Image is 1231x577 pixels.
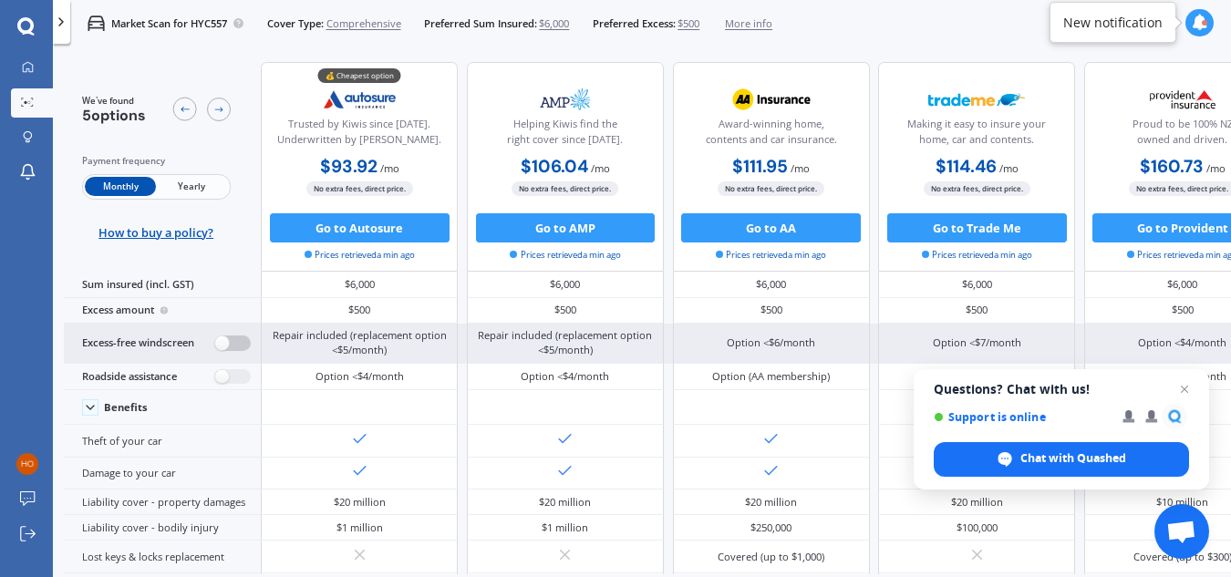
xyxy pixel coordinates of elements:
div: $500 [261,298,458,324]
img: AMP.webp [517,81,614,118]
span: We've found [82,95,146,108]
span: More info [725,16,772,31]
div: $6,000 [878,272,1075,297]
span: Preferred Excess: [593,16,676,31]
div: Lost keys & locks replacement [64,541,261,572]
span: No extra fees, direct price. [924,181,1030,195]
img: Provident.png [1134,81,1231,118]
img: Autosure.webp [312,81,409,118]
div: $500 [467,298,664,324]
span: / mo [791,161,810,175]
button: Go to Autosure [270,213,450,242]
div: $500 [673,298,870,324]
div: $100,000 [957,520,998,535]
div: Payment frequency [82,154,231,169]
div: Roadside assistance [64,364,261,390]
span: / mo [591,161,610,175]
img: AA.webp [723,81,820,118]
img: 00b49a3111388ceee53fe38d5cb383fc [16,453,38,475]
div: Repair included (replacement option <$5/month) [478,328,653,357]
b: $93.92 [320,155,378,178]
div: Option <$6/month [727,335,815,350]
div: Theft of your car [64,425,261,457]
span: Preferred Sum Insured: [424,16,537,31]
div: Covered (up to $1,000) [718,550,824,564]
div: New notification [1063,14,1163,32]
img: car.f15378c7a67c060ca3f3.svg [88,15,105,32]
span: $500 [678,16,699,31]
span: No extra fees, direct price. [718,181,824,195]
div: $250,000 [750,520,791,535]
b: $106.04 [521,155,588,178]
b: $160.73 [1140,155,1204,178]
button: Go to Trade Me [887,213,1067,242]
div: Option <$7/month [933,335,1021,350]
span: Questions? Chat with us! [934,382,1189,397]
div: 💰 Cheapest option [318,68,401,83]
span: Monthly [85,177,156,196]
div: Excess amount [64,298,261,324]
span: No extra fees, direct price. [306,181,413,195]
button: Go to AA [681,213,861,242]
div: Sum insured (incl. GST) [64,272,261,297]
div: Making it easy to insure your home, car and contents. [891,117,1062,153]
span: $6,000 [539,16,569,31]
div: Liability cover - bodily injury [64,515,261,541]
span: / mo [1206,161,1226,175]
div: $10 million [1156,495,1208,510]
div: Award-winning home, contents and car insurance. [685,117,856,153]
div: Helping Kiwis find the right cover since [DATE]. [480,117,651,153]
div: Option <$4/month [316,369,404,384]
span: / mo [999,161,1019,175]
div: Repair included (replacement option <$5/month) [273,328,448,357]
button: Go to AMP [476,213,656,242]
div: Option <$4/month [1138,335,1226,350]
span: Yearly [156,177,227,196]
div: Trusted by Kiwis since [DATE]. Underwritten by [PERSON_NAME]. [274,117,445,153]
span: Cover Type: [267,16,324,31]
div: $20 million [745,495,797,510]
span: Prices retrieved a min ago [305,249,415,262]
div: Benefits [104,401,148,414]
div: $6,000 [673,272,870,297]
div: Excess-free windscreen [64,324,261,364]
span: 5 options [82,106,146,125]
span: Prices retrieved a min ago [510,249,620,262]
div: $6,000 [261,272,458,297]
div: Liability cover - property damages [64,489,261,515]
div: Damage to your car [64,458,261,489]
div: Chat with Quashed [934,442,1189,477]
span: / mo [380,161,399,175]
div: $20 million [951,495,1003,510]
b: $111.95 [732,155,788,178]
div: $20 million [539,495,591,510]
div: Open chat [1154,504,1209,559]
span: Support is online [934,410,1110,424]
span: Close chat [1174,378,1195,400]
div: Option (AA membership) [712,369,830,384]
span: No extra fees, direct price. [512,181,618,195]
div: $1 million [336,520,383,535]
div: Option <$4/month [521,369,609,384]
div: $1 million [542,520,588,535]
span: Chat with Quashed [1020,450,1126,467]
div: $20 million [334,495,386,510]
b: $114.46 [936,155,997,178]
span: Prices retrieved a min ago [716,249,826,262]
span: Prices retrieved a min ago [922,249,1032,262]
span: Comprehensive [326,16,401,31]
div: $6,000 [467,272,664,297]
span: How to buy a policy? [98,225,213,240]
img: Trademe.webp [928,81,1025,118]
p: Market Scan for HYC557 [111,16,227,31]
div: $500 [878,298,1075,324]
